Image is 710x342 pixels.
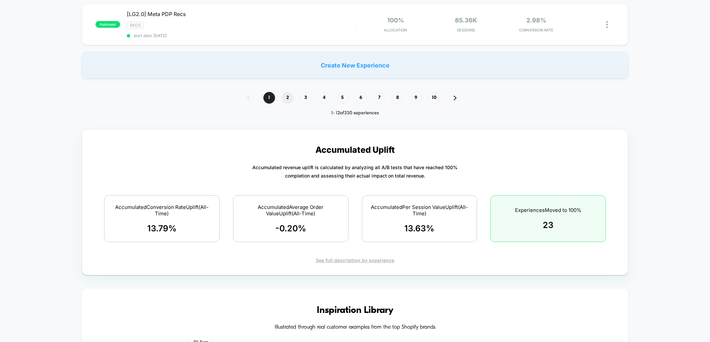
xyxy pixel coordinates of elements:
[543,220,553,230] span: 23
[371,204,469,217] span: Accumulated Per Session Value Uplift (All-Time)
[240,110,470,116] div: 1 - 12 of 330 experiences
[242,204,340,217] span: Accumulated Average Order Value Uplift (All-Time)
[606,21,608,28] img: close
[102,305,609,316] h3: Inspiration Library
[392,92,404,104] span: 8
[95,21,120,28] span: published
[102,324,609,331] h4: Illustrated through real customer examples from the top Shopify brands
[282,92,293,104] span: 2
[387,17,404,24] span: 100%
[315,145,395,155] p: Accumulated Uplift
[515,207,581,213] span: Experiences Moved to 100%
[127,11,355,17] span: [LG2.0] Meta PDP Recs
[147,223,177,233] span: 13.79 %
[127,21,144,29] span: recs
[252,163,458,180] p: Accumulated revenue uplift is calculated by analyzing all A/B tests that have reached 100% comple...
[82,52,629,79] div: Create New Experience
[410,92,422,104] span: 9
[300,92,312,104] span: 3
[355,92,367,104] span: 6
[404,223,434,233] span: 13.63 %
[94,257,617,263] div: See full description by experience
[127,33,355,38] span: start date: [DATE]
[503,28,570,32] span: CONVERSION RATE
[275,223,306,233] span: -0.20 %
[526,17,546,24] span: 2.98%
[384,28,407,32] span: Allocation
[337,92,348,104] span: 5
[429,92,440,104] span: 10
[432,28,499,32] span: Sessions
[454,96,457,100] img: pagination forward
[113,204,211,217] span: Accumulated Conversion Rate Uplift (All-Time)
[318,92,330,104] span: 4
[374,92,385,104] span: 7
[263,92,275,104] span: 1
[455,17,477,24] span: 85.36k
